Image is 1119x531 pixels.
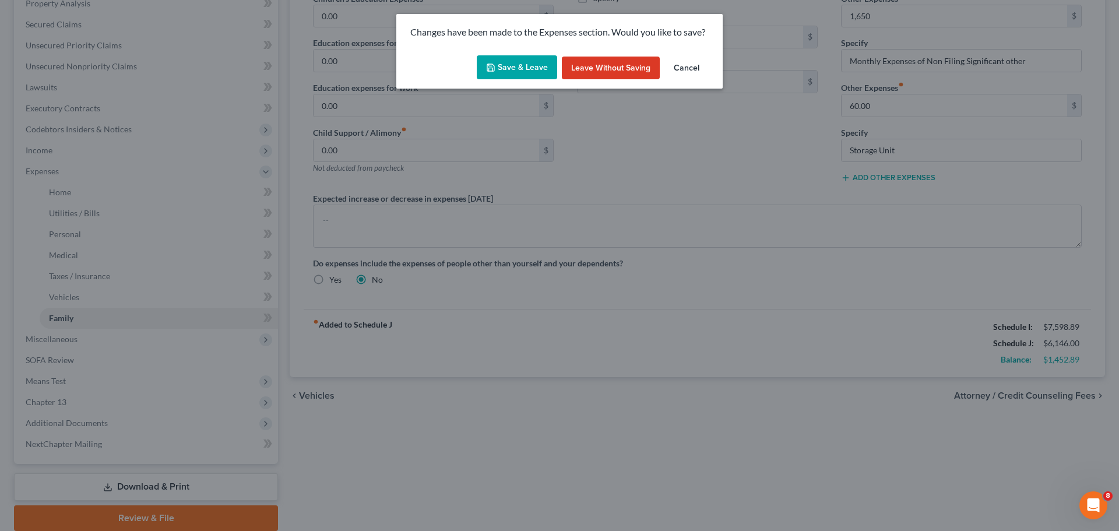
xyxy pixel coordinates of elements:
[477,55,557,80] button: Save & Leave
[1103,491,1113,501] span: 8
[1079,491,1107,519] iframe: Intercom live chat
[410,26,709,39] p: Changes have been made to the Expenses section. Would you like to save?
[562,57,660,80] button: Leave without Saving
[664,57,709,80] button: Cancel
